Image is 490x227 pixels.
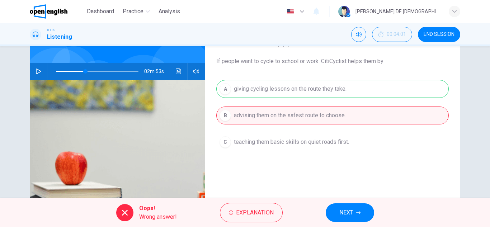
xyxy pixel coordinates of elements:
[326,203,374,222] button: NEXT
[156,5,183,18] button: Analysis
[351,27,366,42] div: Mute
[144,63,170,80] span: 02m 53s
[87,7,114,16] span: Dashboard
[139,213,177,221] span: Wrong answer!
[30,4,84,19] a: OpenEnglish logo
[236,208,274,218] span: Explanation
[355,7,440,16] div: [PERSON_NAME] DE [DEMOGRAPHIC_DATA][PERSON_NAME]
[424,32,454,37] span: END SESSION
[123,7,143,16] span: Practice
[84,5,117,18] button: Dashboard
[220,203,283,222] button: Explanation
[387,32,406,37] span: 00:04:01
[47,28,55,33] span: IELTS
[30,4,67,19] img: OpenEnglish logo
[339,208,353,218] span: NEXT
[372,27,412,42] button: 00:04:01
[173,63,184,80] button: Click to see the audio transcription
[139,204,177,213] span: Oops!
[372,27,412,42] div: Hide
[216,40,449,66] span: Choose the correct letter, , , or . If people want to cycle to school or work. CitiCyclist helps ...
[286,9,295,14] img: en
[120,5,153,18] button: Practice
[159,7,180,16] span: Analysis
[47,33,72,41] h1: Listening
[418,27,460,42] button: END SESSION
[338,6,350,17] img: Profile picture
